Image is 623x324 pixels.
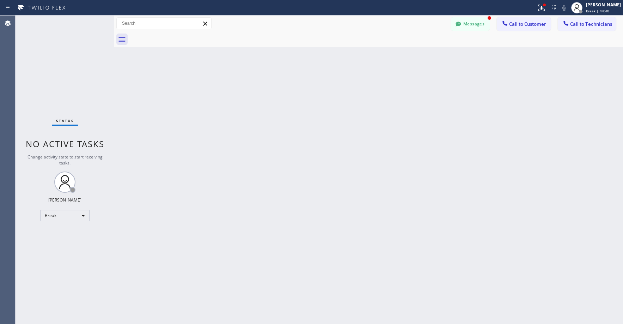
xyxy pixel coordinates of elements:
[48,197,81,203] div: [PERSON_NAME]
[40,210,90,221] div: Break
[451,17,490,31] button: Messages
[559,3,569,13] button: Mute
[570,21,612,27] span: Call to Technicians
[586,2,621,8] div: [PERSON_NAME]
[117,18,211,29] input: Search
[28,154,103,166] span: Change activity state to start receiving tasks.
[558,17,616,31] button: Call to Technicians
[509,21,546,27] span: Call to Customer
[26,138,104,150] span: No active tasks
[56,118,74,123] span: Status
[586,8,609,13] span: Break | 44:40
[497,17,551,31] button: Call to Customer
